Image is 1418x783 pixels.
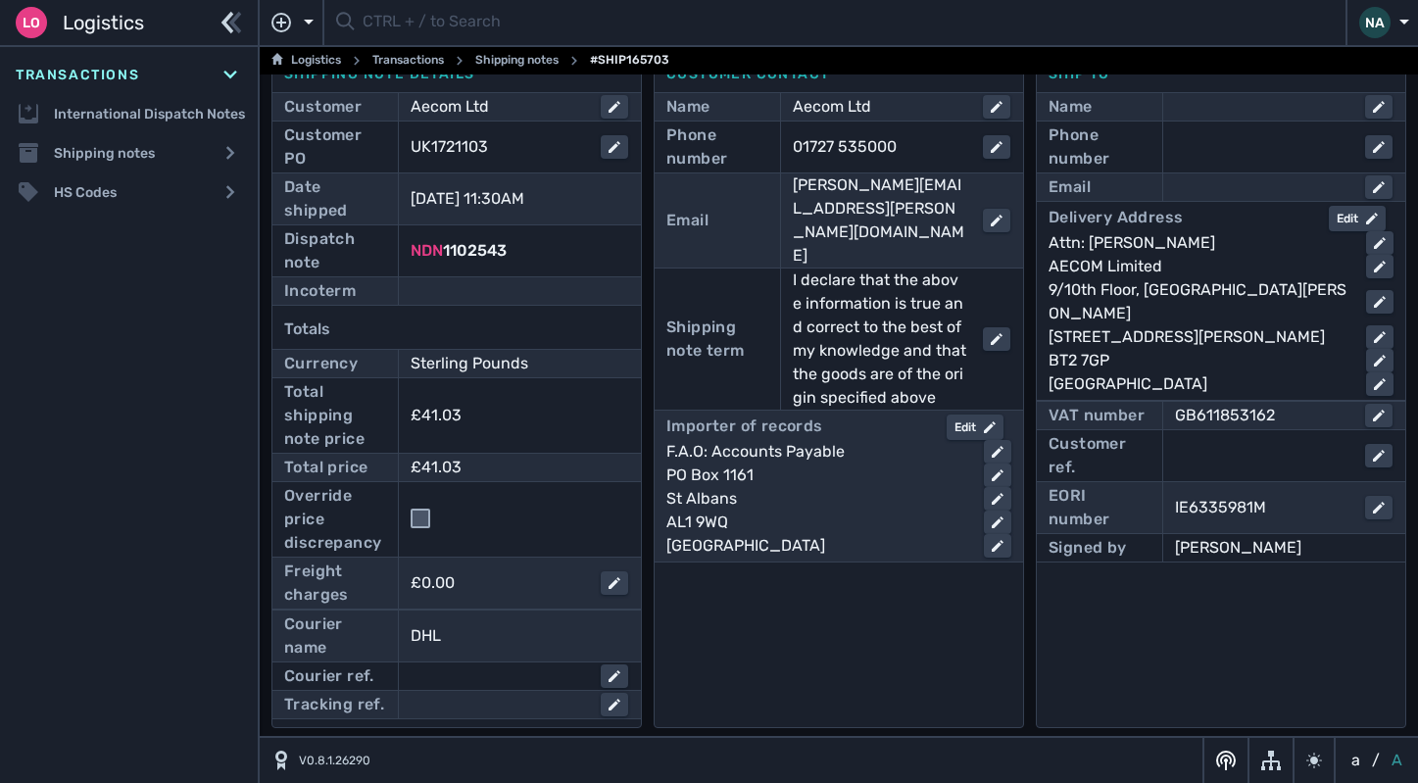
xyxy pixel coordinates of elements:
[1049,255,1350,278] div: AECOM Limited
[1049,231,1350,255] div: Attn: [PERSON_NAME]
[284,123,386,171] div: Customer PO
[666,464,968,487] div: PO Box 1161
[284,560,386,607] div: Freight charges
[1049,536,1127,560] div: Signed by
[299,752,370,769] span: V0.8.1.26290
[793,269,967,410] div: I declare that the above information is true and correct to the best of my knowledge and that the...
[411,135,585,159] div: UK1721103
[284,693,384,716] div: Tracking ref.
[443,241,507,260] span: 1102543
[284,380,386,451] div: Total shipping note price
[16,65,139,85] span: Transactions
[1049,325,1350,349] div: [STREET_ADDRESS][PERSON_NAME]
[793,95,967,119] div: Aecom Ltd
[1329,206,1386,231] button: Edit
[411,456,601,479] div: £41.03
[284,227,386,274] div: Dispatch note
[1049,349,1350,372] div: BT2 7GP
[666,95,710,119] div: Name
[411,352,601,375] div: Sterling Pounds
[1175,404,1349,427] div: GB611853162
[284,484,386,555] div: Override price discrepancy
[1049,123,1150,171] div: Phone number
[284,310,629,349] div: Totals
[1359,7,1391,38] div: NA
[666,487,968,511] div: St Albans
[1175,536,1393,560] div: [PERSON_NAME]
[1049,175,1091,199] div: Email
[590,49,669,73] span: #SHIP165703
[1049,484,1150,531] div: EORI number
[284,175,386,222] div: Date shipped
[666,440,968,464] div: F.A.O: Accounts Payable
[411,187,601,211] div: [DATE] 11:30AM
[666,534,968,558] div: [GEOGRAPHIC_DATA]
[284,95,362,119] div: Customer
[411,95,585,119] div: Aecom Ltd
[372,49,444,73] a: Transactions
[666,209,709,232] div: Email
[63,8,144,37] span: Logistics
[284,352,358,375] div: Currency
[1049,372,1350,396] div: [GEOGRAPHIC_DATA]
[284,279,356,303] div: Incoterm
[1049,432,1150,479] div: Customer ref.
[1175,496,1349,519] div: IE6335981M
[1049,404,1145,427] div: VAT number
[666,316,768,363] div: Shipping note term
[271,49,341,73] a: Logistics
[284,456,367,479] div: Total price
[475,49,559,73] a: Shipping notes
[1049,278,1350,325] div: 9/10th Floor, [GEOGRAPHIC_DATA][PERSON_NAME]
[1388,749,1406,772] button: A
[1372,749,1380,772] span: /
[411,404,462,427] div: £41.03
[1049,95,1093,119] div: Name
[411,624,628,648] div: DHL
[363,4,1334,42] input: CTRL + / to Search
[1347,749,1364,772] button: a
[793,173,967,268] div: [PERSON_NAME][EMAIL_ADDRESS][PERSON_NAME][DOMAIN_NAME]
[1337,210,1378,227] div: Edit
[284,664,374,688] div: Courier ref.
[16,7,47,38] div: Lo
[666,123,768,171] div: Phone number
[954,418,996,436] div: Edit
[666,415,823,440] div: Importer of records
[666,511,968,534] div: AL1 9WQ
[947,415,1003,440] button: Edit
[1049,206,1183,231] div: Delivery Address
[411,571,585,595] div: £0.00
[411,241,443,260] span: NDN
[793,135,967,159] div: 01727 535000
[284,612,386,660] div: Courier name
